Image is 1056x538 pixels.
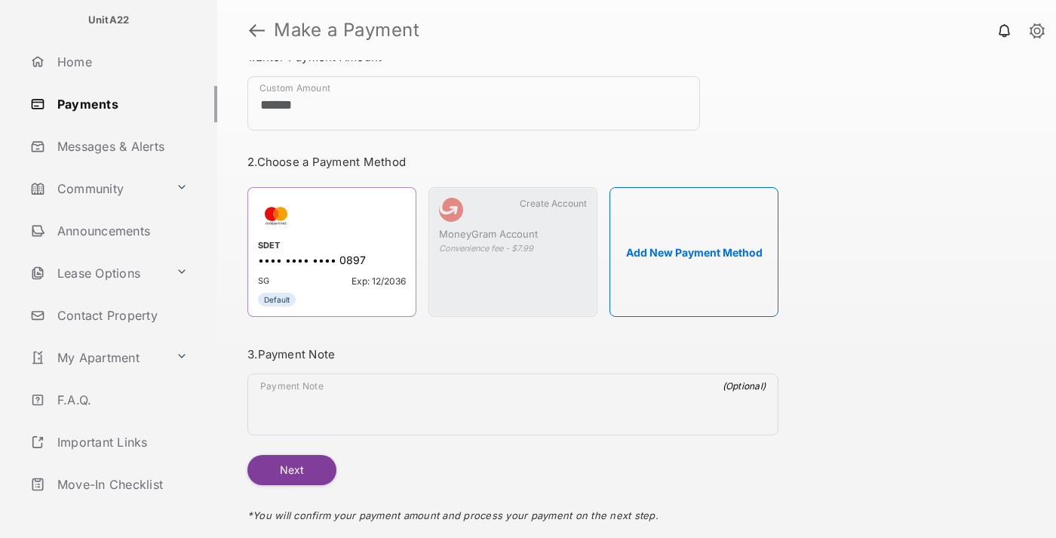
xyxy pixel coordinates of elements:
div: SDET•••• •••• •••• 0897SGExp: 12/2036Default [247,187,416,317]
button: Next [247,455,336,485]
span: Create Account [520,198,587,209]
a: Home [24,44,217,80]
span: Exp: 12/2036 [351,275,406,287]
a: Community [24,171,170,207]
h3: 3. Payment Note [247,347,778,361]
div: * You will confirm your payment amount and process your payment on the next step. [247,485,778,536]
button: Add New Payment Method [609,187,778,317]
div: •••• •••• •••• 0897 [258,254,406,269]
a: Messages & Alerts [24,128,217,164]
a: Announcements [24,213,217,249]
div: Convenience fee - $7.99 [439,243,587,254]
a: Move-In Checklist [24,466,217,503]
a: My Apartment [24,340,170,376]
a: Contact Property [24,297,217,334]
strong: Make a Payment [274,21,419,39]
p: UnitA22 [88,13,130,28]
div: SDET [258,240,406,254]
a: F.A.Q. [24,382,217,418]
a: Lease Options [24,255,170,291]
h3: 2. Choose a Payment Method [247,155,778,169]
a: Payments [24,86,217,122]
a: Important Links [24,424,194,460]
div: MoneyGram Account [439,228,587,243]
span: SG [258,275,269,287]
